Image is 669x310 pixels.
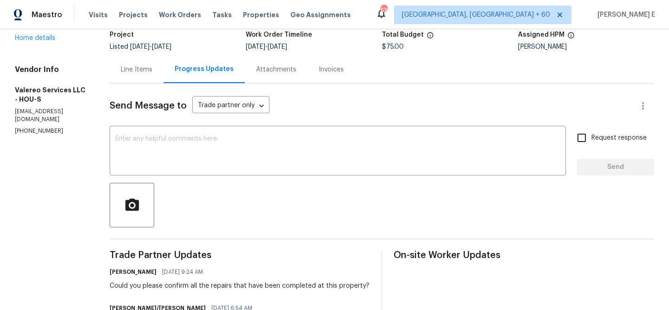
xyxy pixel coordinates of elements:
[246,44,287,50] span: -
[175,65,234,74] div: Progress Updates
[394,251,654,260] span: On-site Worker Updates
[162,267,203,277] span: [DATE] 9:24 AM
[15,65,87,74] h4: Vendor Info
[110,32,134,38] h5: Project
[246,44,265,50] span: [DATE]
[119,10,148,19] span: Projects
[152,44,171,50] span: [DATE]
[110,267,157,277] h6: [PERSON_NAME]
[518,44,654,50] div: [PERSON_NAME]
[89,10,108,19] span: Visits
[290,10,351,19] span: Geo Assignments
[594,10,655,19] span: [PERSON_NAME] E
[110,44,171,50] span: Listed
[130,44,150,50] span: [DATE]
[268,44,287,50] span: [DATE]
[15,108,87,123] p: [EMAIL_ADDRESS][DOMAIN_NAME]
[426,32,434,44] span: The total cost of line items that have been proposed by Opendoor. This sum includes line items th...
[212,12,232,18] span: Tasks
[130,44,171,50] span: -
[110,251,370,260] span: Trade Partner Updates
[15,85,87,104] h5: Valereo Services LLC - HOU-S
[402,10,550,19] span: [GEOGRAPHIC_DATA], [GEOGRAPHIC_DATA] + 60
[518,32,564,38] h5: Assigned HPM
[319,65,344,74] div: Invoices
[567,32,575,44] span: The hpm assigned to this work order.
[380,6,387,15] div: 690
[110,101,187,110] span: Send Message to
[110,281,369,291] div: Could you please confirm all the repairs that have been completed at this property?
[15,35,55,41] a: Home details
[243,10,279,19] span: Properties
[246,32,312,38] h5: Work Order Timeline
[121,65,152,74] div: Line Items
[382,32,424,38] h5: Total Budget
[256,65,296,74] div: Attachments
[382,44,404,50] span: $75.00
[159,10,201,19] span: Work Orders
[192,98,269,114] div: Trade partner only
[15,127,87,135] p: [PHONE_NUMBER]
[32,10,62,19] span: Maestro
[591,133,647,143] span: Request response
